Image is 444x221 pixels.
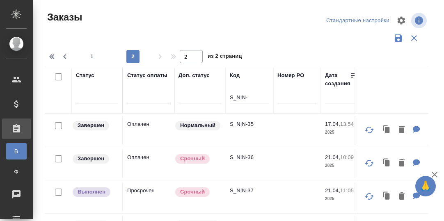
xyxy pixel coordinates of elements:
[391,30,406,46] button: Сохранить фильтры
[340,154,354,160] p: 10:09
[406,30,422,46] button: Сбросить фильтры
[391,11,411,30] span: Настроить таблицу
[325,195,358,203] p: 2025
[72,187,118,198] div: Выставляет ПМ после сдачи и проведения начислений. Последний этап для ПМа
[6,164,27,180] a: Ф
[174,187,222,198] div: Выставляется автоматически, если на указанный объем услуг необходимо больше времени в стандартном...
[395,155,409,172] button: Удалить
[174,153,222,164] div: Выставляется автоматически, если на указанный объем услуг необходимо больше времени в стандартном...
[230,120,269,128] p: S_NIN-35
[230,71,240,80] div: Код
[325,162,358,170] p: 2025
[395,188,409,205] button: Удалить
[174,120,222,131] div: Статус по умолчанию для стандартных заказов
[179,71,210,80] div: Доп. статус
[415,176,436,196] button: 🙏
[72,153,118,164] div: Выставляет КМ при направлении счета или после выполнения всех работ/сдачи заказа клиенту. Окончат...
[359,120,379,140] button: Обновить
[325,128,358,137] p: 2025
[123,149,174,178] td: Оплачен
[379,188,395,205] button: Клонировать
[85,50,98,63] button: 1
[85,52,98,61] span: 1
[127,71,167,80] div: Статус оплаты
[123,116,174,145] td: Оплачен
[324,14,391,27] div: split button
[10,168,23,176] span: Ф
[359,153,379,173] button: Обновить
[180,121,215,130] p: Нормальный
[6,143,27,159] a: В
[78,155,104,163] p: Завершен
[395,122,409,139] button: Удалить
[325,154,340,160] p: 21.04,
[277,71,304,80] div: Номер PO
[10,147,23,155] span: В
[76,71,94,80] div: Статус
[325,187,340,194] p: 21.04,
[379,122,395,139] button: Клонировать
[230,153,269,162] p: S_NIN-36
[230,187,269,195] p: S_NIN-37
[325,71,350,88] div: Дата создания
[72,120,118,131] div: Выставляет КМ при направлении счета или после выполнения всех работ/сдачи заказа клиенту. Окончат...
[78,188,105,196] p: Выполнен
[379,155,395,172] button: Клонировать
[325,121,340,127] p: 17.04,
[419,178,433,195] span: 🙏
[123,182,174,211] td: Просрочен
[78,121,104,130] p: Завершен
[411,13,428,28] span: Посмотреть информацию
[208,51,242,63] span: из 2 страниц
[180,188,205,196] p: Срочный
[45,11,82,24] span: Заказы
[340,121,354,127] p: 13:54
[359,187,379,206] button: Обновить
[180,155,205,163] p: Срочный
[340,187,354,194] p: 11:05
